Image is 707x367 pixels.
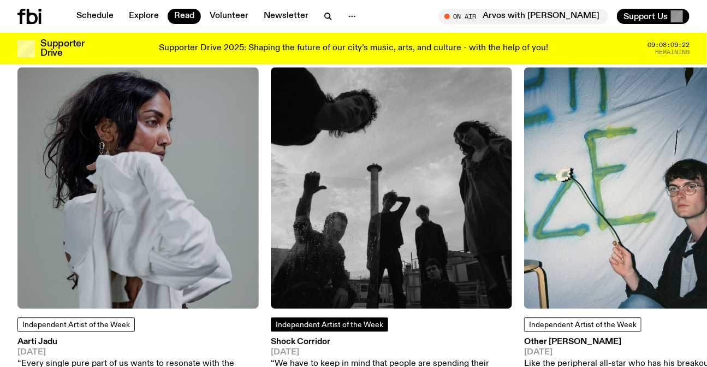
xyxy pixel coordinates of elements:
a: Independent Artist of the Week [524,317,641,332]
span: 09:08:09:22 [647,42,690,48]
p: Supporter Drive 2025: Shaping the future of our city’s music, arts, and culture - with the help o... [159,44,548,54]
span: Independent Artist of the Week [276,321,383,329]
button: Support Us [617,9,690,24]
span: Independent Artist of the Week [22,321,130,329]
span: Support Us [623,11,668,21]
a: Independent Artist of the Week [17,317,135,332]
img: A black and white image of the six members of Shock Corridor, cast slightly in shadow [271,67,512,309]
span: [DATE] [271,348,512,357]
a: Independent Artist of the Week [271,317,388,332]
h3: Shock Corridor [271,338,512,346]
button: On AirArvos with [PERSON_NAME] [439,9,608,24]
h3: Aarti Jadu [17,338,259,346]
a: Read [168,9,201,24]
a: Explore [122,9,165,24]
span: Independent Artist of the Week [529,321,637,329]
span: [DATE] [17,348,259,357]
a: Volunteer [203,9,255,24]
h3: Supporter Drive [40,39,84,58]
span: Remaining [655,49,690,55]
a: Schedule [70,9,120,24]
a: Newsletter [257,9,315,24]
